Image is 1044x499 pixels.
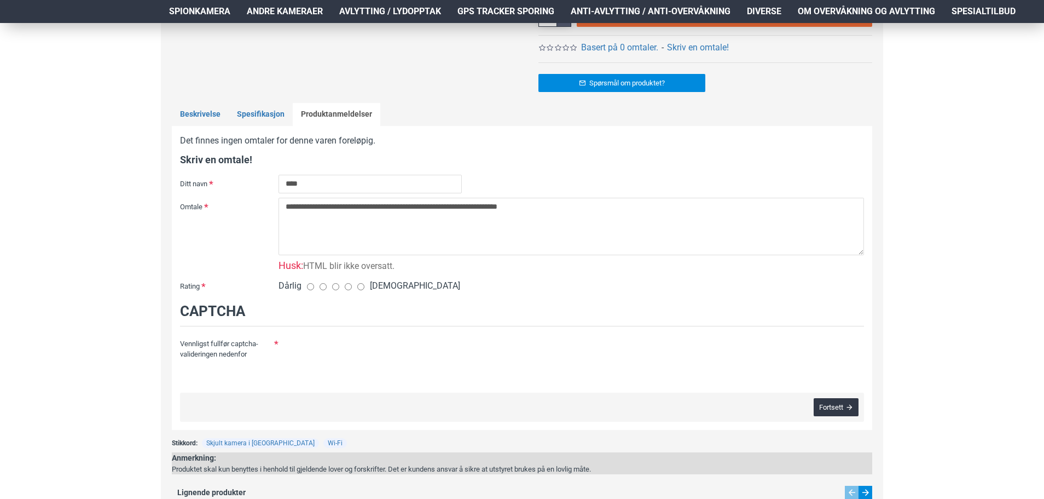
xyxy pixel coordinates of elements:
[747,5,781,18] span: Diverse
[172,452,591,464] div: Anmerkning:
[172,464,591,475] div: Produktet skal kun benyttes i henhold til gjeldende lover og forskrifter. Det er kundens ansvar å...
[370,279,460,292] span: [DEMOGRAPHIC_DATA]
[180,198,279,215] label: Omtale
[169,5,230,18] span: Spionkamera
[180,175,279,192] label: Ditt navn
[180,134,864,147] p: Det finnes ingen omtaler for denne varen foreløpig.
[798,5,935,18] span: Om overvåkning og avlytting
[952,5,1016,18] span: Spesialtilbud
[538,74,705,92] a: Spørsmål om produktet?
[323,438,347,448] a: Wi-Fi
[279,260,303,271] span: Husk:
[180,277,279,295] label: Rating
[457,5,554,18] span: GPS Tracker Sporing
[667,41,729,54] a: Skriv en omtale!
[247,5,323,18] span: Andre kameraer
[339,5,441,18] span: Avlytting / Lydopptak
[662,42,664,53] b: -
[180,153,864,167] h4: Skriv en omtale!
[229,103,293,126] a: Spesifikasjon
[172,103,229,126] a: Beskrivelse
[279,335,432,374] iframe: reCAPTCHA
[279,258,395,273] div: HTML blir ikke oversatt.
[581,41,658,54] a: Basert på 0 omtaler.
[571,5,730,18] span: Anti-avlytting / Anti-overvåkning
[180,301,864,326] legend: Captcha
[180,335,279,363] label: Vennligst fullfør captcha-valideringen nedenfor
[172,438,198,448] span: Stikkord:
[279,279,301,292] span: Dårlig
[293,103,380,126] a: Produktanmeldelser
[202,438,319,448] a: Skjult kamera i [GEOGRAPHIC_DATA]
[814,398,859,416] button: Fortsett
